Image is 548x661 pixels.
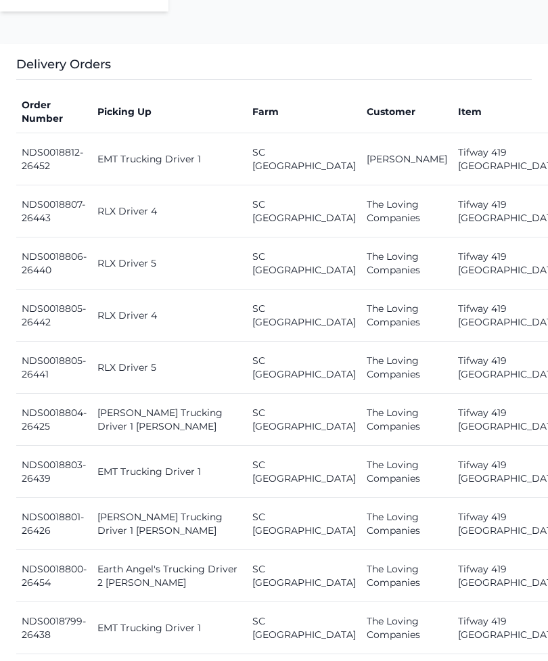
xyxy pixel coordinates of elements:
[16,185,92,237] td: NDS0018807-26443
[16,91,92,133] th: Order Number
[247,446,361,498] td: SC [GEOGRAPHIC_DATA]
[16,290,92,342] td: NDS0018805-26442
[247,602,361,654] td: SC [GEOGRAPHIC_DATA]
[16,394,92,446] td: NDS0018804-26425
[361,394,453,446] td: The Loving Companies
[247,394,361,446] td: SC [GEOGRAPHIC_DATA]
[92,394,247,446] td: [PERSON_NAME] Trucking Driver 1 [PERSON_NAME]
[361,498,453,550] td: The Loving Companies
[92,185,247,237] td: RLX Driver 4
[247,498,361,550] td: SC [GEOGRAPHIC_DATA]
[361,446,453,498] td: The Loving Companies
[16,602,92,654] td: NDS0018799-26438
[16,498,92,550] td: NDS0018801-26426
[247,342,361,394] td: SC [GEOGRAPHIC_DATA]
[361,91,453,133] th: Customer
[361,133,453,185] td: [PERSON_NAME]
[92,290,247,342] td: RLX Driver 4
[361,290,453,342] td: The Loving Companies
[247,290,361,342] td: SC [GEOGRAPHIC_DATA]
[92,91,247,133] th: Picking Up
[361,602,453,654] td: The Loving Companies
[92,237,247,290] td: RLX Driver 5
[247,91,361,133] th: Farm
[361,185,453,237] td: The Loving Companies
[92,342,247,394] td: RLX Driver 5
[16,446,92,498] td: NDS0018803-26439
[16,237,92,290] td: NDS0018806-26440
[92,602,247,654] td: EMT Trucking Driver 1
[247,133,361,185] td: SC [GEOGRAPHIC_DATA]
[16,133,92,185] td: NDS0018812-26452
[247,185,361,237] td: SC [GEOGRAPHIC_DATA]
[16,55,532,80] h3: Delivery Orders
[361,550,453,602] td: The Loving Companies
[92,446,247,498] td: EMT Trucking Driver 1
[92,498,247,550] td: [PERSON_NAME] Trucking Driver 1 [PERSON_NAME]
[16,342,92,394] td: NDS0018805-26441
[361,342,453,394] td: The Loving Companies
[247,550,361,602] td: SC [GEOGRAPHIC_DATA]
[247,237,361,290] td: SC [GEOGRAPHIC_DATA]
[361,237,453,290] td: The Loving Companies
[92,133,247,185] td: EMT Trucking Driver 1
[92,550,247,602] td: Earth Angel's Trucking Driver 2 [PERSON_NAME]
[16,550,92,602] td: NDS0018800-26454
